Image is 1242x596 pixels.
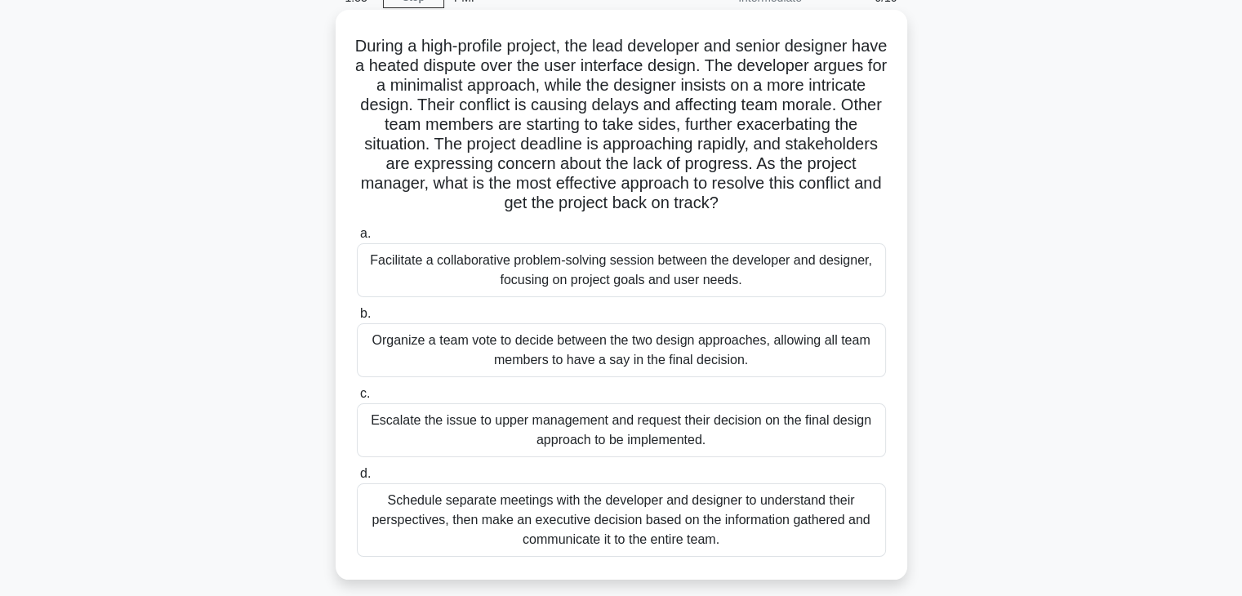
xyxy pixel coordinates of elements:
h5: During a high-profile project, the lead developer and senior designer have a heated dispute over ... [355,36,888,214]
div: Facilitate a collaborative problem-solving session between the developer and designer, focusing o... [357,243,886,297]
div: Escalate the issue to upper management and request their decision on the final design approach to... [357,403,886,457]
span: c. [360,386,370,400]
span: d. [360,466,371,480]
div: Organize a team vote to decide between the two design approaches, allowing all team members to ha... [357,323,886,377]
span: a. [360,226,371,240]
span: b. [360,306,371,320]
div: Schedule separate meetings with the developer and designer to understand their perspectives, then... [357,483,886,557]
